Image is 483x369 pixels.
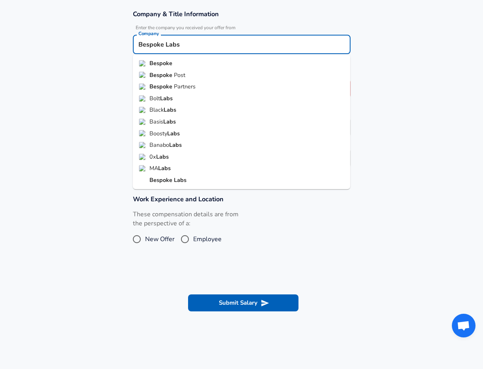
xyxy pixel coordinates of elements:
img: be-spoke.io [139,60,146,66]
h3: Company & Title Information [133,9,351,19]
strong: Bespoke [149,82,174,90]
span: Employee [193,234,222,244]
strong: Labs [156,152,169,160]
img: basislabs.co [139,118,146,125]
span: New Offer [145,234,175,244]
span: Basis [149,118,163,125]
span: Enter the company you received your offer from [133,25,351,31]
span: Banabo [149,141,169,149]
div: Open chat [452,314,476,337]
img: banabo.io [139,142,146,148]
input: Google [136,38,347,51]
span: MA [149,164,158,172]
strong: Bespoke [149,71,174,79]
strong: Labs [174,176,186,184]
span: Black [149,106,164,114]
img: blacklabs.mx [139,107,146,113]
h3: Work Experience and Location [133,195,351,204]
img: boostylabs.com [139,130,146,137]
img: boltlabs.tech [139,95,146,101]
span: Partners [174,82,196,90]
strong: Labs [164,106,176,114]
span: 0x [149,152,156,160]
img: bespokepost.com [139,72,146,78]
strong: Bespoke [149,176,174,184]
strong: Labs [163,118,176,125]
strong: Bespoke [149,59,172,67]
img: bespokepartners.com [139,84,146,90]
strong: Labs [167,129,180,137]
strong: Labs [160,94,173,102]
strong: Labs [169,141,182,149]
img: 0x.org [139,154,146,160]
span: Post [174,71,185,79]
img: malabs.com [139,165,146,172]
button: Submit Salary [188,294,298,311]
strong: Labs [158,164,171,172]
span: Bolt [149,94,160,102]
label: Company [138,31,159,36]
span: Boosty [149,129,167,137]
label: These compensation details are from the perspective of a: [133,210,239,228]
